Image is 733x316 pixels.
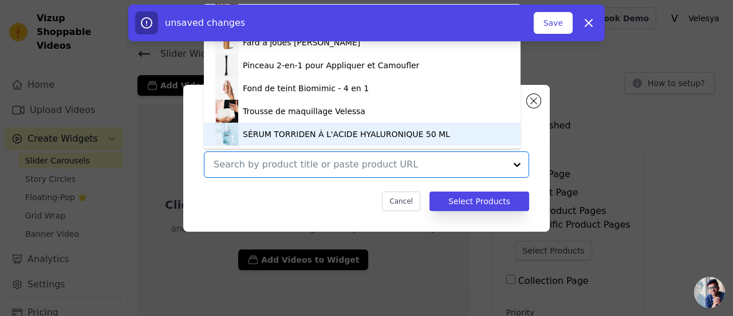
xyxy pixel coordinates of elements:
img: product thumbnail [215,31,238,54]
div: Fard à joues [PERSON_NAME] [243,37,360,48]
span: unsaved changes [165,17,245,28]
button: Cancel [382,192,420,211]
div: Trousse de maquillage Velessa [243,106,365,117]
div: Fond de teint Biomimic - 4 en 1 [243,83,369,94]
div: SÉRUM TORRIDEN À L'ACIDE HYALURONIQUE 50 ML [243,128,450,140]
div: Pinceau 2-en-1 pour Appliquer et Camoufler [243,60,419,71]
input: Search by product title or paste product URL [214,158,506,171]
button: Save [534,12,573,34]
img: product thumbnail [215,100,238,123]
img: product thumbnail [215,123,238,146]
div: Ouvrir le chat [694,277,725,308]
img: product thumbnail [215,54,238,77]
img: product thumbnail [215,77,238,100]
button: Select Products [429,192,529,211]
button: Close modal [527,94,541,108]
